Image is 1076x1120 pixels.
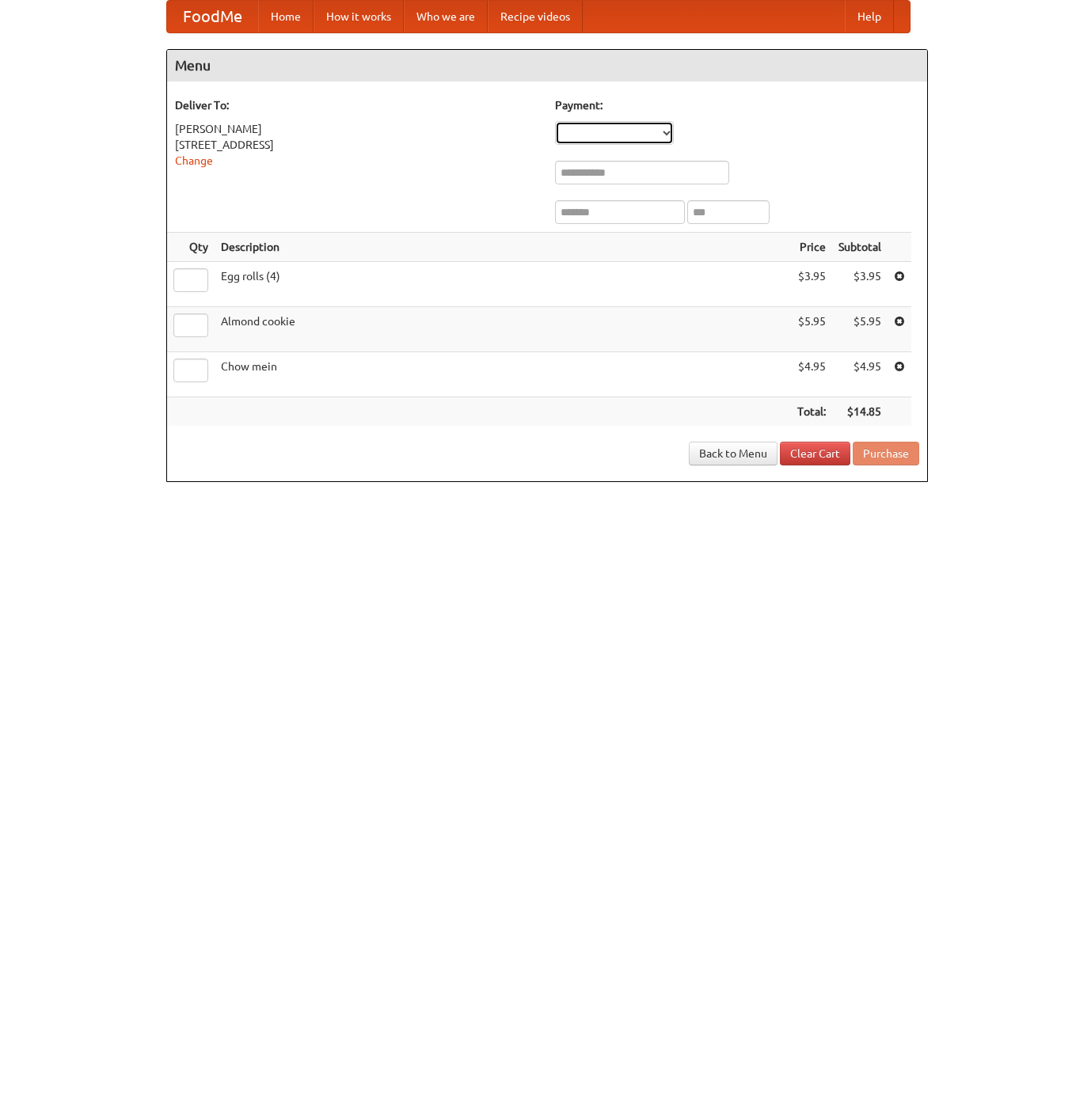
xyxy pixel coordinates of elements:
a: Help [845,1,894,32]
td: $4.95 [832,352,888,397]
td: Almond cookie [215,307,791,352]
td: $3.95 [832,262,888,307]
a: FoodMe [167,1,258,32]
th: Qty [167,233,215,262]
a: Home [258,1,314,32]
td: $5.95 [832,307,888,352]
td: $4.95 [791,352,832,397]
h5: Payment: [555,97,919,113]
a: Change [175,154,213,167]
td: Egg rolls (4) [215,262,791,307]
td: $3.95 [791,262,832,307]
h4: Menu [167,50,927,82]
a: Who we are [404,1,488,32]
a: Clear Cart [780,442,850,465]
div: [STREET_ADDRESS] [175,137,539,153]
a: Recipe videos [488,1,583,32]
h5: Deliver To: [175,97,539,113]
th: Price [791,233,832,262]
th: Total: [791,397,832,427]
th: $14.85 [832,397,888,427]
button: Purchase [853,442,919,465]
th: Description [215,233,791,262]
a: Back to Menu [689,442,778,465]
th: Subtotal [832,233,888,262]
td: Chow mein [215,352,791,397]
td: $5.95 [791,307,832,352]
div: [PERSON_NAME] [175,121,539,137]
a: How it works [314,1,404,32]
